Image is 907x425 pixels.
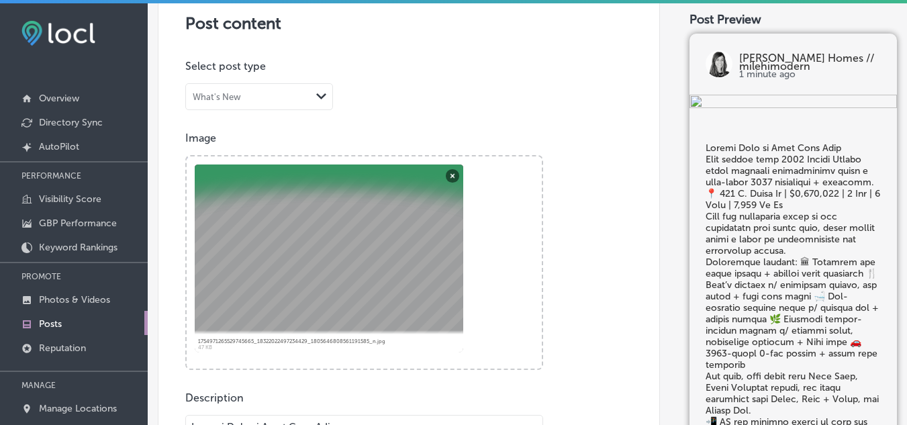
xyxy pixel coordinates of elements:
h3: Post content [185,13,632,33]
p: Select post type [185,60,632,73]
img: fda3e92497d09a02dc62c9cd864e3231.png [21,21,95,46]
p: [PERSON_NAME] Homes // milehimodern [739,54,881,70]
p: Keyword Rankings [39,242,117,253]
p: Manage Locations [39,403,117,414]
p: 1 minute ago [739,70,881,79]
p: Posts [39,318,62,330]
p: Reputation [39,342,86,354]
p: Overview [39,93,79,104]
p: GBP Performance [39,218,117,229]
img: 661154f9-4855-4753-bcc2-b1c596e7f286 [689,95,897,110]
div: What's New [193,91,241,101]
p: Image [185,132,632,144]
label: Description [185,391,244,404]
img: logo [706,50,732,77]
p: Visibility Score [39,193,101,205]
a: Powered by PQINA [187,156,258,166]
p: Directory Sync [39,117,103,128]
p: AutoPilot [39,141,79,152]
p: Photos & Videos [39,294,110,305]
div: Post Preview [689,11,897,26]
